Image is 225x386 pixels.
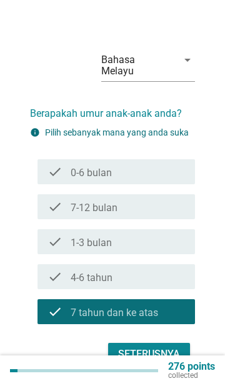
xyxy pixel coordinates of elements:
label: 7 tahun dan ke atas [71,307,158,319]
label: 0-6 bulan [71,167,112,179]
label: Pilih sebanyak mana yang anda suka [45,127,189,137]
i: check [47,234,62,249]
i: info [30,127,40,137]
i: check [47,269,62,284]
label: 1-3 bulan [71,237,112,249]
i: arrow_drop_down [180,52,195,67]
button: Seterusnya [108,343,190,365]
i: check [47,199,62,214]
label: 4-6 tahun [71,272,112,284]
i: check [47,304,62,319]
div: Seterusnya [118,347,180,362]
div: Bahasa Melayu [101,54,170,77]
i: check [47,164,62,179]
h2: Berapakah umur anak-anak anda? [30,94,195,121]
p: 276 points [168,362,215,371]
label: 7-12 bulan [71,202,117,214]
p: collected [168,371,215,380]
